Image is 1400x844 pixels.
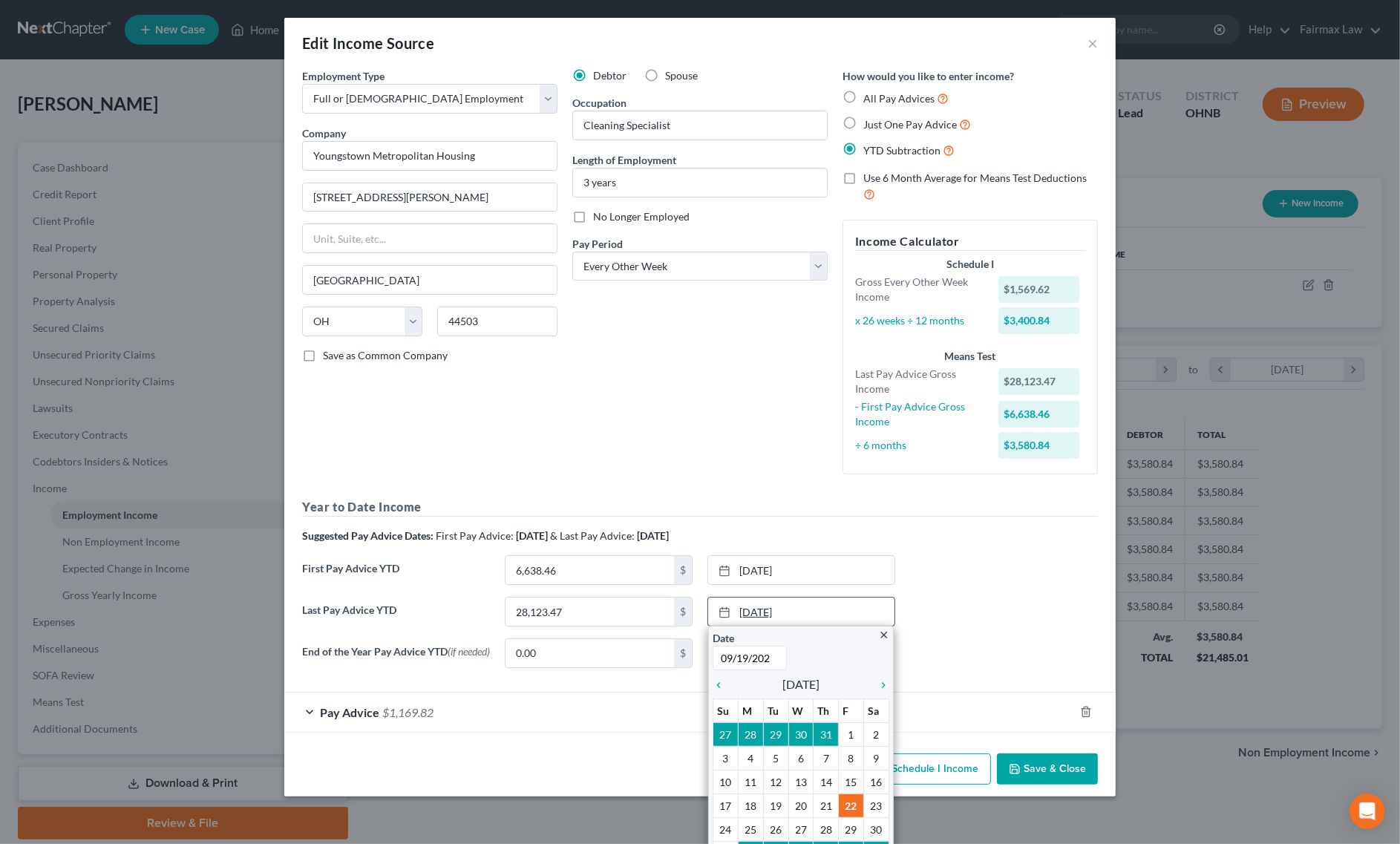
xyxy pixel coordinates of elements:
[637,529,669,542] strong: [DATE]
[1087,34,1098,52] button: ×
[848,438,991,453] div: ÷ 6 months
[302,498,1098,517] h5: Year to Date Income
[788,817,814,841] td: 27
[303,266,557,294] input: Enter city...
[998,307,1080,334] div: $3,400.84
[713,817,739,841] td: 24
[573,169,827,197] input: ex: 2 years
[814,699,839,722] th: Th
[738,746,763,770] td: 4
[814,770,839,794] td: 14
[713,630,734,646] label: Date
[302,141,557,171] input: Search company by name...
[843,68,1014,84] label: How would you like to enter income?
[713,722,739,746] td: 27
[763,699,788,722] th: Tu
[713,794,739,817] td: 17
[864,699,889,722] th: Sa
[295,597,497,638] label: Last Pay Advice YTD
[437,307,557,336] input: Enter zip...
[1350,794,1385,829] div: Open Intercom Messenger
[763,746,788,770] td: 5
[814,746,839,770] td: 7
[839,699,864,722] th: F
[997,753,1098,785] button: Save & Close
[573,111,827,140] input: --
[788,794,814,817] td: 20
[382,705,434,719] span: $1,169.82
[855,257,1085,272] div: Schedule I
[448,645,490,658] span: (if needed)
[763,817,788,841] td: 26
[998,432,1080,459] div: $3,580.84
[864,794,889,817] td: 23
[674,556,692,584] div: $
[998,368,1080,395] div: $28,123.47
[864,746,889,770] td: 9
[506,598,674,626] input: 0.00
[814,722,839,746] td: 31
[738,770,763,794] td: 11
[998,401,1080,428] div: $6,638.46
[572,152,676,168] label: Length of Employment
[738,794,763,817] td: 18
[839,794,864,817] td: 22
[763,794,788,817] td: 19
[763,722,788,746] td: 29
[848,313,991,328] div: x 26 weeks ÷ 12 months
[713,679,732,691] i: chevron_left
[302,529,434,542] strong: Suggested Pay Advice Dates:
[788,699,814,722] th: W
[713,646,787,670] input: 1/1/2013
[863,171,1087,184] span: Use 6 Month Average for Means Test Deductions
[855,232,1085,251] h5: Income Calculator
[843,753,991,785] button: Add Schedule I Income
[302,127,346,140] span: Company
[320,705,379,719] span: Pay Advice
[303,224,557,252] input: Unit, Suite, etc...
[848,275,991,304] div: Gross Every Other Week Income
[839,770,864,794] td: 15
[870,679,889,691] i: chevron_right
[855,349,1085,364] div: Means Test
[863,144,941,157] span: YTD Subtraction
[814,794,839,817] td: 21
[713,675,732,693] a: chevron_left
[839,722,864,746] td: 1
[998,276,1080,303] div: $1,569.62
[738,722,763,746] td: 28
[302,70,385,82] span: Employment Type
[738,817,763,841] td: 25
[295,638,497,680] label: End of the Year Pay Advice YTD
[738,699,763,722] th: M
[788,746,814,770] td: 6
[864,722,889,746] td: 2
[665,69,698,82] span: Spouse
[863,92,935,105] span: All Pay Advices
[516,529,548,542] strong: [DATE]
[295,555,497,597] label: First Pay Advice YTD
[708,598,894,626] a: [DATE]
[848,399,991,429] div: - First Pay Advice Gross Income
[713,699,739,722] th: Su
[303,183,557,212] input: Enter address...
[713,770,739,794] td: 10
[839,746,864,770] td: 8
[848,367,991,396] div: Last Pay Advice Gross Income
[506,556,674,584] input: 0.00
[506,639,674,667] input: 0.00
[593,69,627,82] span: Debtor
[878,629,889,641] i: close
[839,817,864,841] td: 29
[814,817,839,841] td: 28
[550,529,635,542] span: & Last Pay Advice:
[674,598,692,626] div: $
[864,817,889,841] td: 30
[572,238,623,250] span: Pay Period
[878,626,889,643] a: close
[708,556,894,584] a: [DATE]
[572,95,627,111] label: Occupation
[593,210,690,223] span: No Longer Employed
[713,746,739,770] td: 3
[436,529,514,542] span: First Pay Advice:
